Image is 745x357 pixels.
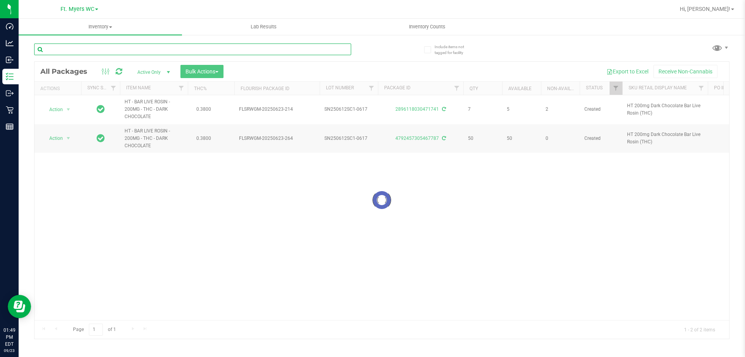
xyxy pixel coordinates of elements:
span: Lab Results [240,23,287,30]
a: Inventory [19,19,182,35]
input: Search Package ID, Item Name, SKU, Lot or Part Number... [34,44,351,55]
inline-svg: Inventory [6,73,14,80]
inline-svg: Dashboard [6,23,14,30]
inline-svg: Analytics [6,39,14,47]
inline-svg: Outbound [6,89,14,97]
iframe: Resource center [8,295,31,318]
span: Inventory Counts [398,23,456,30]
span: Include items not tagged for facility [435,44,473,56]
inline-svg: Inbound [6,56,14,64]
inline-svg: Retail [6,106,14,114]
span: Ft. Myers WC [61,6,94,12]
a: Lab Results [182,19,345,35]
p: 09/23 [3,348,15,354]
span: Hi, [PERSON_NAME]! [680,6,730,12]
a: Inventory Counts [345,19,509,35]
span: Inventory [19,23,182,30]
p: 01:49 PM EDT [3,327,15,348]
inline-svg: Reports [6,123,14,131]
